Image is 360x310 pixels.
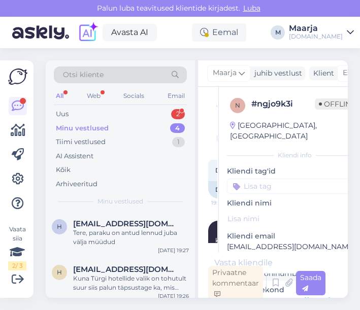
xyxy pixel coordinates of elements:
div: [DOMAIN_NAME] [289,32,343,41]
div: Maarja [289,24,343,32]
div: Klient [309,68,334,79]
span: Offline [315,98,359,110]
div: Vaata siia [8,225,26,270]
div: Privaatne kommentaar [208,266,263,301]
div: 1 [172,137,185,147]
input: Lisa nimi [227,213,351,224]
a: Avasta AI [103,24,157,41]
span: Luba [240,4,264,13]
div: 2 [171,109,185,119]
div: [DATE] 19:26 [158,292,189,300]
div: [GEOGRAPHIC_DATA], [GEOGRAPHIC_DATA] [230,120,352,142]
span: Dobedan [215,166,244,174]
div: Küsi telefoninumbrit [227,267,309,281]
span: h [57,223,62,230]
div: Eemal [192,23,246,42]
div: Kõik [56,165,71,175]
div: # ngjo9k3i [251,98,315,110]
div: Minu vestlused [56,123,109,133]
div: Kuna Türgi hotellide valik on tohutult suur siis palun täpsustage ka, mis võiks [PERSON_NAME] per... [73,274,189,292]
span: Maarja [213,67,237,79]
div: [DATE] [208,133,246,143]
div: 2 / 3 [8,261,26,270]
div: 4 [170,123,185,133]
span: Saada [300,273,321,293]
a: Maarja[DOMAIN_NAME] [289,24,354,41]
img: explore-ai [77,22,99,43]
span: n [235,101,240,109]
span: Maarja [215,213,253,220]
div: Email [166,89,187,102]
div: Dobedan [208,181,251,198]
span: Otsi kliente [63,70,104,80]
div: Socials [121,89,146,102]
span: Minu vestlused [97,197,143,206]
span: h [57,268,62,276]
div: M [271,25,285,40]
a: [URL][DOMAIN_NAME][DATE] [227,296,331,305]
div: Tiimi vestlused [56,137,106,147]
div: All [54,89,66,102]
span: 19:16 [211,199,249,206]
div: Arhiveeritud [56,179,97,189]
img: Askly Logo [8,68,27,85]
div: [DATE] 19:27 [158,247,189,254]
span: helenhoolma@gmail.com [73,219,179,228]
div: juhib vestlust [250,68,302,79]
div: Web [85,89,103,102]
div: Tere, paraku on antud lennud juba välja müüdud [73,228,189,247]
span: helenkars1@gmail.com [73,265,179,274]
div: AI Assistent [56,151,93,161]
div: Uus [56,109,69,119]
